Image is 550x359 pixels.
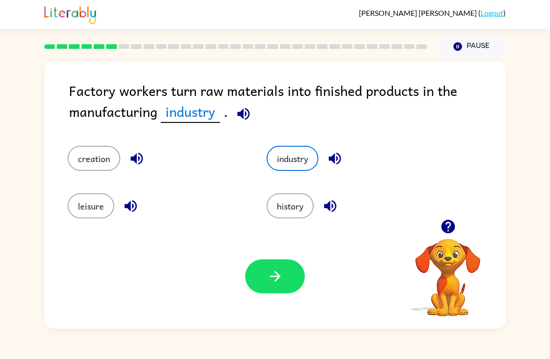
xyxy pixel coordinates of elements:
[68,146,120,171] button: creation
[359,8,478,17] span: [PERSON_NAME] [PERSON_NAME]
[161,101,220,123] span: industry
[359,8,506,17] div: ( )
[267,146,318,171] button: industry
[44,4,96,24] img: Literably
[69,80,506,127] div: Factory workers turn raw materials into finished products in the manufacturing .
[401,224,495,318] video: Your browser must support playing .mp4 files to use Literably. Please try using another browser.
[68,193,114,218] button: leisure
[267,193,314,218] button: history
[438,36,506,57] button: Pause
[481,8,503,17] a: Logout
